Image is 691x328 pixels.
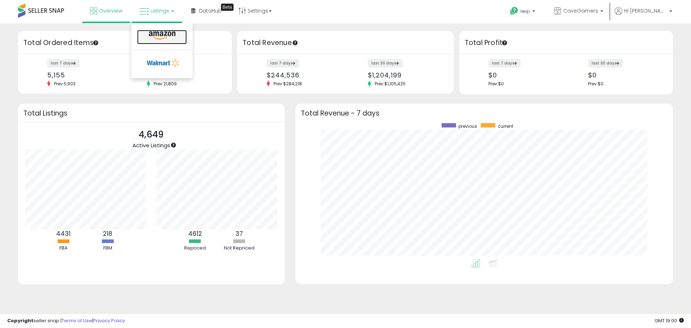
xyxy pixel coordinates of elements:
span: Prev: $0 [588,81,604,87]
span: Active Listings [132,141,170,149]
div: FBA [42,245,85,252]
a: Privacy Policy [93,317,125,324]
b: 218 [103,229,112,238]
a: Help [504,1,542,23]
a: Terms of Use [62,317,92,324]
label: last 30 days [588,59,623,67]
span: Hi [PERSON_NAME] [624,7,667,14]
div: Tooltip anchor [92,40,99,46]
div: Repriced [173,245,217,252]
div: $244,536 [267,71,340,79]
span: previous [459,123,477,129]
div: FBM [86,245,129,252]
span: Prev: $284,218 [270,81,306,87]
strong: Copyright [7,317,33,324]
label: last 7 days [267,59,299,67]
span: CaveGamers [563,7,598,14]
b: 4431 [56,229,71,238]
div: 25,863 [147,71,219,79]
span: Prev: 21,809 [150,81,180,87]
div: $0 [488,71,561,79]
div: $1,204,199 [368,71,441,79]
div: Not Repriced [218,245,261,252]
label: last 7 days [488,59,521,67]
p: 4,649 [132,128,170,141]
span: DataHub [199,7,222,14]
div: Tooltip anchor [292,40,298,46]
i: Get Help [510,6,519,15]
div: Tooltip anchor [501,40,508,46]
div: Tooltip anchor [221,4,234,11]
span: Listings [150,7,169,14]
h3: Total Profit [465,38,668,48]
h3: Total Ordered Items [23,38,226,48]
div: 5,155 [47,71,119,79]
b: 4612 [188,229,202,238]
span: current [498,123,513,129]
div: seller snap | | [7,318,125,324]
span: 2025-09-9 19:00 GMT [655,317,684,324]
div: Tooltip anchor [170,142,177,148]
h3: Total Listings [23,111,279,116]
span: Help [520,8,530,14]
label: last 30 days [368,59,403,67]
b: 37 [235,229,243,238]
span: Overview [99,7,122,14]
span: Prev: $1,105,425 [371,81,409,87]
label: last 7 days [47,59,80,67]
h3: Total Revenue [243,38,448,48]
div: $0 [588,71,660,79]
a: Hi [PERSON_NAME] [615,7,672,23]
span: Prev: 5,903 [50,81,79,87]
span: Prev: $0 [488,81,504,87]
h3: Total Revenue - 7 days [301,111,668,116]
